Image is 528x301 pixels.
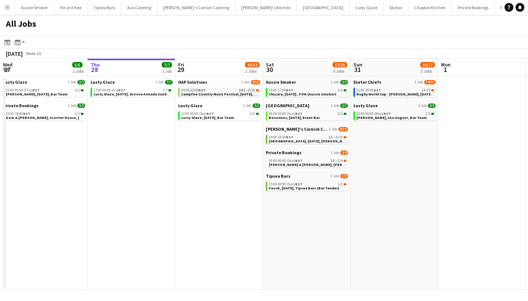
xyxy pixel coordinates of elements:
span: Boconnoc, 30th August, Event Bar [269,115,320,120]
span: Chycara, 30th August , FOH (Aussie Smoker) [269,92,336,97]
span: 8/10 [344,136,346,138]
span: BST [118,88,125,93]
span: Sat [266,61,274,68]
a: 12:00-00:00 (Sat)BST2/2Lusty Glaze, [DATE], Bar Team [181,111,259,120]
div: 5 Jobs [333,68,347,74]
span: 20I [239,88,245,92]
span: 16:00-00:00 (Sun) [269,159,302,163]
span: 2/2 [344,113,346,115]
span: 2/2 [338,112,343,116]
div: Lusty Glaze1 Job2/212:00-00:00 (Sat)BST2/2Lusty Glaze, [DATE], Bar Team [178,103,260,122]
a: Lusty Glaze1 Job7/7 [91,79,173,85]
div: [GEOGRAPHIC_DATA]1 Job2/218:30-02:00 (Sun)BST2/2Boconnoc, [DATE], Event Bar [266,103,348,126]
span: 5/5 [72,62,82,68]
span: 14/15 [424,80,436,84]
span: Private Bookings [266,150,301,155]
span: 7/7 [168,89,171,91]
span: 7/7 [165,80,173,84]
span: 3/3 [344,89,346,91]
span: Ella & Nick, Porth en Alls, 30th August [269,162,411,167]
span: 2/2 [431,113,434,115]
span: 1 Job [68,80,76,84]
span: Kerra's Cornish Catering [266,126,327,132]
div: Lusty Glaze1 Job2/212:00-00:00 (Thu)BST2/2[PERSON_NAME], [DATE], Bar Team [3,79,85,103]
div: Private Bookings1 Job3/416:00-00:00 (Sun)BST1A•3/4[PERSON_NAME] & [PERSON_NAME], [PERSON_NAME] en... [266,150,348,173]
a: 12:00-00:00 (Thu)BST2/2[PERSON_NAME], [DATE], Bar Team [6,88,84,96]
a: Lusty Glaze1 Job2/2 [353,103,436,108]
span: 8/10 [256,89,259,91]
a: Private Bookings1 Job3/3 [3,103,85,108]
div: • [269,159,346,163]
button: [GEOGRAPHIC_DATA] [297,0,349,15]
span: Wadebridge, 30th August, Kerra's Catering [269,139,370,144]
span: Lusty Glaze, 27th August, Bar Team [6,92,67,97]
span: 12:00-00:00 (Sat) [181,112,214,116]
button: [PERSON_NAME]'s Kitchen [235,0,297,15]
a: 12:00-00:00 (Mon)BST2/2[PERSON_NAME], 31sr August, Bar Team [356,111,434,120]
span: BST [384,111,391,116]
span: 10/12 [245,62,260,68]
a: 15:00-00:00 (Sun)BST1/2Feock, [DATE], Tipsea Bars (Bar Tender) [269,182,346,190]
div: [DATE] [6,50,23,57]
a: Tipsea Bars1 Job1/2 [266,173,348,179]
span: 3/4 [344,160,346,162]
a: Exeter Chiefs1 Job14/15 [353,79,436,85]
span: Sun [353,61,362,68]
span: 13:00-17:00 [269,88,293,92]
span: 2/2 [428,104,436,108]
span: Feock, 30th August, Tipsea Bars (Bar Tender) [269,186,339,191]
div: 2 Jobs [421,68,434,74]
span: Exeter Chiefs [353,79,381,85]
span: 2/2 [250,112,255,116]
span: 10:00-18:00 [6,112,30,116]
span: 1 Job [418,104,426,108]
span: 3/4 [340,150,348,155]
a: 13:00-17:00BST3/3Chycara, [DATE] , FOH (Aussie Smoker) [269,88,346,96]
span: 7/7 [162,62,172,68]
span: 2/2 [81,89,84,91]
span: 1 Job [331,104,339,108]
button: Skybar [384,0,408,15]
span: 1/2 [340,174,348,178]
span: BST [23,111,30,116]
div: Aussie Smoker1 Job3/313:00-17:00BST3/3Chycara, [DATE] , FOH (Aussie Smoker) [266,79,348,103]
span: 1 Job [331,150,339,155]
span: Wed [3,61,12,68]
span: BST [32,88,40,93]
span: 1 Job [241,80,249,84]
span: 2/2 [77,80,85,84]
span: 8/10 [338,127,348,131]
span: 16/17 [420,62,435,68]
span: 1 [440,65,451,74]
span: Thu [91,61,100,68]
span: BST [198,88,206,93]
span: 1 Job [415,80,423,84]
span: Private Bookings [3,103,38,108]
span: 1A [331,159,335,163]
a: 16:00-00:00 (Sun)BST1A•3/4[PERSON_NAME] & [PERSON_NAME], [PERSON_NAME] en [PERSON_NAME], [DATE] [269,158,346,167]
span: 31 [352,65,362,74]
a: Lusty Glaze1 Job2/2 [3,79,85,85]
button: Tipsea Bars [88,0,121,15]
div: • [269,135,346,139]
a: Aussie Smoker1 Job3/3 [266,79,348,85]
span: Campfire Country Music Festival, 29th August, Bar (HAP) [181,92,271,97]
span: Dom & Emily, Scorrier House, 27th August [6,115,89,120]
a: 18:30-02:00 (Sun)BST2/2Boconnoc, [DATE], Event Bar [269,111,346,120]
span: 2I [329,135,333,139]
span: 11:00-20:00 [356,88,381,92]
button: Avo Catering [121,0,157,15]
span: 1 Job [68,104,76,108]
div: 2 Jobs [73,68,84,74]
span: HAP Solutions [178,79,207,85]
span: BST [286,88,293,93]
a: Private Bookings1 Job3/4 [266,150,348,155]
span: 1 Job [155,80,164,84]
span: Mon [441,61,451,68]
span: 1/2 [344,183,346,185]
div: Exeter Chiefs1 Job14/1511:00-20:00BST14/15Rugby World Cup - [PERSON_NAME], [DATE], Match Day Bar [353,79,436,103]
div: • [181,88,259,92]
button: Lusty Glaze [349,0,384,15]
button: Kit and Kee [54,0,88,15]
span: 12:00-00:00 (Mon) [356,112,391,116]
